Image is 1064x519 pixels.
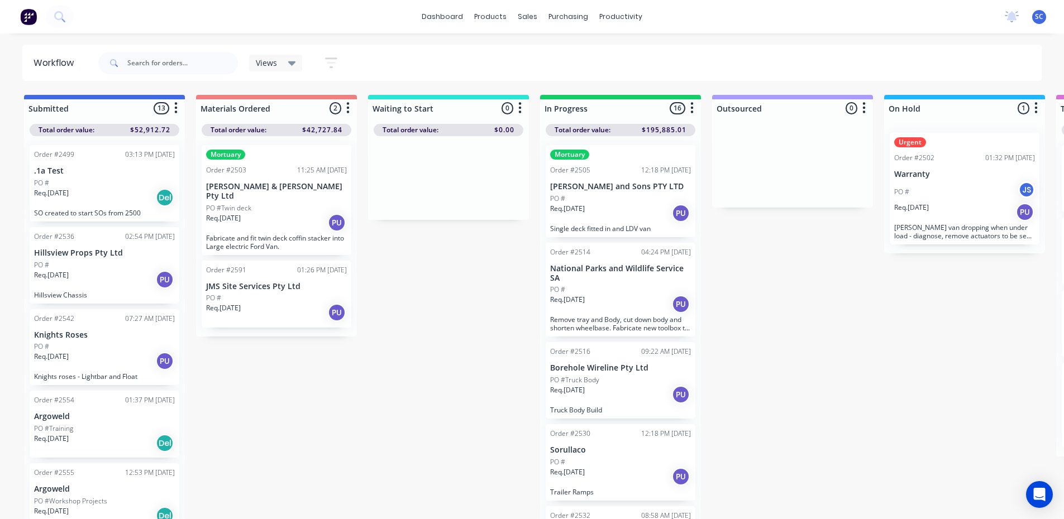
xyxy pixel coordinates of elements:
[34,506,69,516] p: Req. [DATE]
[555,125,610,135] span: Total order value:
[202,261,351,328] div: Order #259101:26 PM [DATE]JMS Site Services Pty LtdPO #Req.[DATE]PU
[672,386,690,403] div: PU
[34,232,74,242] div: Order #2536
[34,166,175,176] p: .1a Test
[297,265,347,275] div: 01:26 PM [DATE]
[34,424,73,434] p: PO #Training
[34,395,74,405] div: Order #2554
[546,243,695,337] div: Order #251404:24 PM [DATE]National Parks and Wildlife Service SAPO #Req.[DATE]PURemove tray and B...
[672,204,690,222] div: PU
[1026,481,1053,508] div: Open Intercom Messenger
[383,125,438,135] span: Total order value:
[550,165,590,175] div: Order #2505
[206,150,245,160] div: Mortuary
[156,434,174,452] div: Del
[34,496,107,506] p: PO #Workshop Projects
[512,8,543,25] div: sales
[302,125,342,135] span: $42,727.84
[550,224,691,233] p: Single deck fitted in and LDV van
[1016,203,1034,221] div: PU
[34,330,175,340] p: Knights Roses
[206,303,241,313] p: Req. [DATE]
[328,304,346,321] div: PU
[550,182,691,191] p: [PERSON_NAME] and Sons PTY LTD
[550,488,691,496] p: Trailer Ramps
[202,145,351,255] div: MortuaryOrder #250311:25 AM [DATE][PERSON_NAME] & [PERSON_NAME] Pty LtdPO #Twin deckReq.[DATE]PUF...
[125,232,175,242] div: 02:54 PM [DATE]
[328,214,346,232] div: PU
[34,150,74,160] div: Order #2499
[34,372,175,381] p: Knights roses - Lightbar and Float
[125,395,175,405] div: 01:37 PM [DATE]
[550,194,565,204] p: PO #
[550,429,590,439] div: Order #2530
[256,57,277,69] span: Views
[125,314,175,324] div: 07:27 AM [DATE]
[34,484,175,494] p: Argoweld
[34,209,175,217] p: SO created to start SOs from 2500
[550,385,585,395] p: Req. [DATE]
[206,265,246,275] div: Order #2591
[550,363,691,373] p: Borehole Wireline Pty Ltd
[641,165,691,175] div: 12:18 PM [DATE]
[30,309,179,386] div: Order #254207:27 AM [DATE]Knights RosesPO #Req.[DATE]PUKnights roses - Lightbar and Float
[543,8,594,25] div: purchasing
[546,424,695,501] div: Order #253012:18 PM [DATE]SorullacoPO #Req.[DATE]PUTrailer Ramps
[550,457,565,467] p: PO #
[550,375,599,385] p: PO #Truck Body
[34,342,49,352] p: PO #
[127,52,238,74] input: Search for orders...
[206,234,347,251] p: Fabricate and fit twin deck coffin stacker into Large electric Ford Van.
[550,150,589,160] div: Mortuary
[125,150,175,160] div: 03:13 PM [DATE]
[550,467,585,477] p: Req. [DATE]
[641,347,691,357] div: 09:22 AM [DATE]
[206,213,241,223] p: Req. [DATE]
[34,412,175,421] p: Argoweld
[594,8,648,25] div: productivity
[34,291,175,299] p: Hillsview Chassis
[416,8,469,25] a: dashboard
[34,468,74,478] div: Order #2555
[34,188,69,198] p: Req. [DATE]
[156,271,174,289] div: PU
[125,468,175,478] div: 12:53 PM [DATE]
[894,170,1035,179] p: Warranty
[1018,181,1035,198] div: JS
[34,434,69,444] p: Req. [DATE]
[34,314,74,324] div: Order #2542
[130,125,170,135] span: $52,912.72
[672,468,690,486] div: PU
[34,260,49,270] p: PO #
[550,264,691,283] p: National Parks and Wildlife Service SA
[206,165,246,175] div: Order #2503
[550,347,590,357] div: Order #2516
[672,295,690,313] div: PU
[34,178,49,188] p: PO #
[20,8,37,25] img: Factory
[30,145,179,222] div: Order #249903:13 PM [DATE].1a TestPO #Req.[DATE]DelSO created to start SOs from 2500
[1035,12,1043,22] span: SC
[985,153,1035,163] div: 01:32 PM [DATE]
[546,342,695,419] div: Order #251609:22 AM [DATE]Borehole Wireline Pty LtdPO #Truck BodyReq.[DATE]PUTruck Body Build
[894,187,909,197] p: PO #
[894,223,1035,240] p: [PERSON_NAME] van dropping when under load - diagnose, remove actuators to be sent away for repai...
[641,247,691,257] div: 04:24 PM [DATE]
[642,125,686,135] span: $195,885.01
[641,429,691,439] div: 12:18 PM [DATE]
[550,204,585,214] p: Req. [DATE]
[890,133,1039,244] div: UrgentOrder #250201:32 PM [DATE]WarrantyPO #JSReq.[DATE]PU[PERSON_NAME] van dropping when under l...
[894,153,934,163] div: Order #2502
[206,282,347,291] p: JMS Site Services Pty Ltd
[550,285,565,295] p: PO #
[206,293,221,303] p: PO #
[206,182,347,201] p: [PERSON_NAME] & [PERSON_NAME] Pty Ltd
[469,8,512,25] div: products
[39,125,94,135] span: Total order value:
[894,137,926,147] div: Urgent
[550,247,590,257] div: Order #2514
[297,165,347,175] div: 11:25 AM [DATE]
[34,56,79,70] div: Workflow
[34,352,69,362] p: Req. [DATE]
[211,125,266,135] span: Total order value:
